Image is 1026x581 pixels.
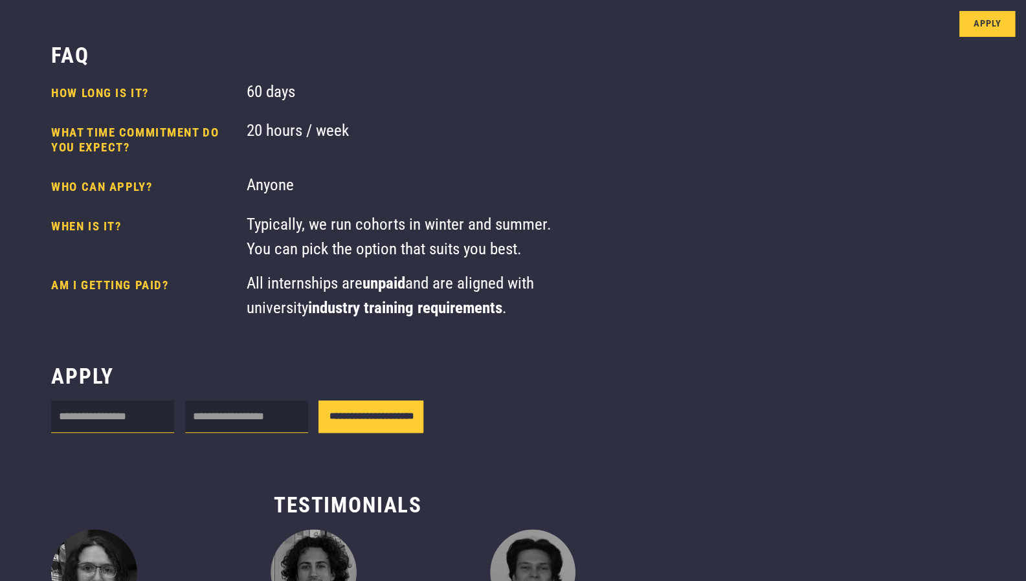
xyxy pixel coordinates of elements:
[51,363,113,390] h3: Apply
[362,274,405,292] strong: unpaid
[959,11,1016,37] a: Apply
[246,212,553,261] div: Typically, we run cohorts in winter and summer. You can pick the option that suits you best.
[51,400,423,438] form: Internship form
[246,173,553,201] div: Anyone
[307,298,502,317] strong: industry training requirements
[51,86,236,101] h4: How long is it?
[51,42,89,69] h3: FAQ
[51,278,236,313] h4: AM I GETTING PAID?
[246,80,553,108] div: 60 days
[51,219,236,254] h4: When is it?
[246,118,553,162] div: 20 hours / week
[51,180,236,195] h4: Who can apply?
[51,126,236,156] h4: What time commitment do you expect?
[246,271,553,320] div: All internships are and are aligned with university .
[51,492,645,519] h3: Testimonials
